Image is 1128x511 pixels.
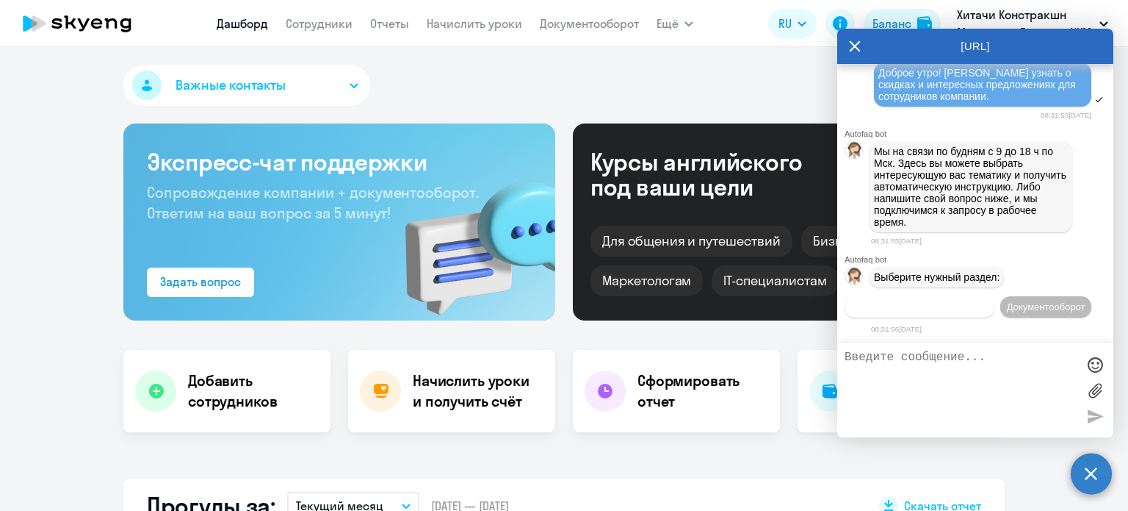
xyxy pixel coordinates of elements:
[874,146,1069,228] span: Мы на связи по будням с 9 до 18 ч по Мск. Здесь вы можете выбрать интересующую вас тематику и пол...
[176,76,286,95] span: Важные контакты
[147,183,479,222] span: Сопровождение компании + документооборот. Ответим на ваш вопрос за 5 минут!
[540,16,639,31] a: Документооборот
[413,371,540,412] h4: Начислить уроки и получить счёт
[217,16,268,31] a: Дашборд
[657,15,679,32] span: Ещё
[712,265,838,296] div: IT-специалистам
[384,155,555,321] img: bg-img
[871,325,922,333] time: 08:31:56[DATE]
[427,16,522,31] a: Начислить уроки
[147,268,254,297] button: Задать вопрос
[160,273,241,290] div: Задать вопрос
[845,296,994,318] button: Операционное сопровождение
[878,67,1079,102] span: Доброе утро! [PERSON_NAME] узнать о скидках и интересных предложениях для сотрудников компании.
[590,226,792,257] div: Для общения и путешествий
[872,15,911,32] div: Баланс
[370,16,409,31] a: Отчеты
[957,6,1093,41] p: Хитачи Констракшн Машинери Евразия, ХКМ ЕВРАЗИЯ, ООО
[845,255,1113,264] div: Autofaq bot
[1084,379,1106,401] label: Лимит 10 файлов
[874,271,999,283] span: Выберите нужный раздел:
[1007,301,1085,312] span: Документооборот
[1041,111,1091,119] time: 08:31:55[DATE]
[637,371,768,412] h4: Сформировать отчет
[590,149,842,199] div: Курсы английского под ваши цели
[801,226,976,257] div: Бизнес и командировки
[845,268,864,289] img: bot avatar
[657,9,693,38] button: Ещё
[871,237,922,245] time: 08:31:55[DATE]
[188,371,319,412] h4: Добавить сотрудников
[845,129,1113,138] div: Autofaq bot
[147,147,532,176] h3: Экспресс-чат поддержки
[286,16,352,31] a: Сотрудники
[845,142,864,163] img: bot avatar
[917,16,932,31] img: balance
[590,265,703,296] div: Маркетологам
[864,9,941,38] button: Балансbalance
[1000,296,1091,318] button: Документооборот
[850,301,988,312] span: Операционное сопровождение
[123,65,370,106] button: Важные контакты
[768,9,817,38] button: RU
[950,6,1116,41] button: Хитачи Констракшн Машинери Евразия, ХКМ ЕВРАЗИЯ, ООО
[778,15,792,32] span: RU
